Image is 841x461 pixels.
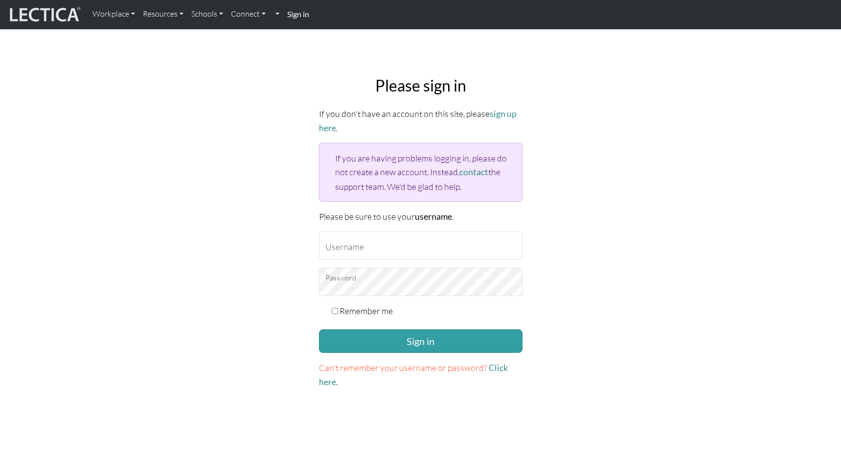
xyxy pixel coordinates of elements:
a: Schools [187,4,227,24]
a: Resources [139,4,187,24]
a: Connect [227,4,270,24]
p: . [319,361,523,389]
button: Sign in [319,329,523,353]
a: contact [459,167,488,177]
label: Remember me [340,304,393,318]
div: If you are having problems logging in, please do not create a new account. Instead, the support t... [319,143,523,201]
h2: Please sign in [319,76,523,95]
strong: Sign in [287,9,309,19]
a: Workplace [89,4,139,24]
strong: username [415,211,452,222]
input: Username [319,231,523,260]
p: If you don't have an account on this site, please . [319,107,523,135]
span: Can't remember your username or password? [319,362,487,373]
a: Sign in [283,4,313,25]
img: lecticalive [7,5,81,24]
p: Please be sure to use your . [319,209,523,224]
